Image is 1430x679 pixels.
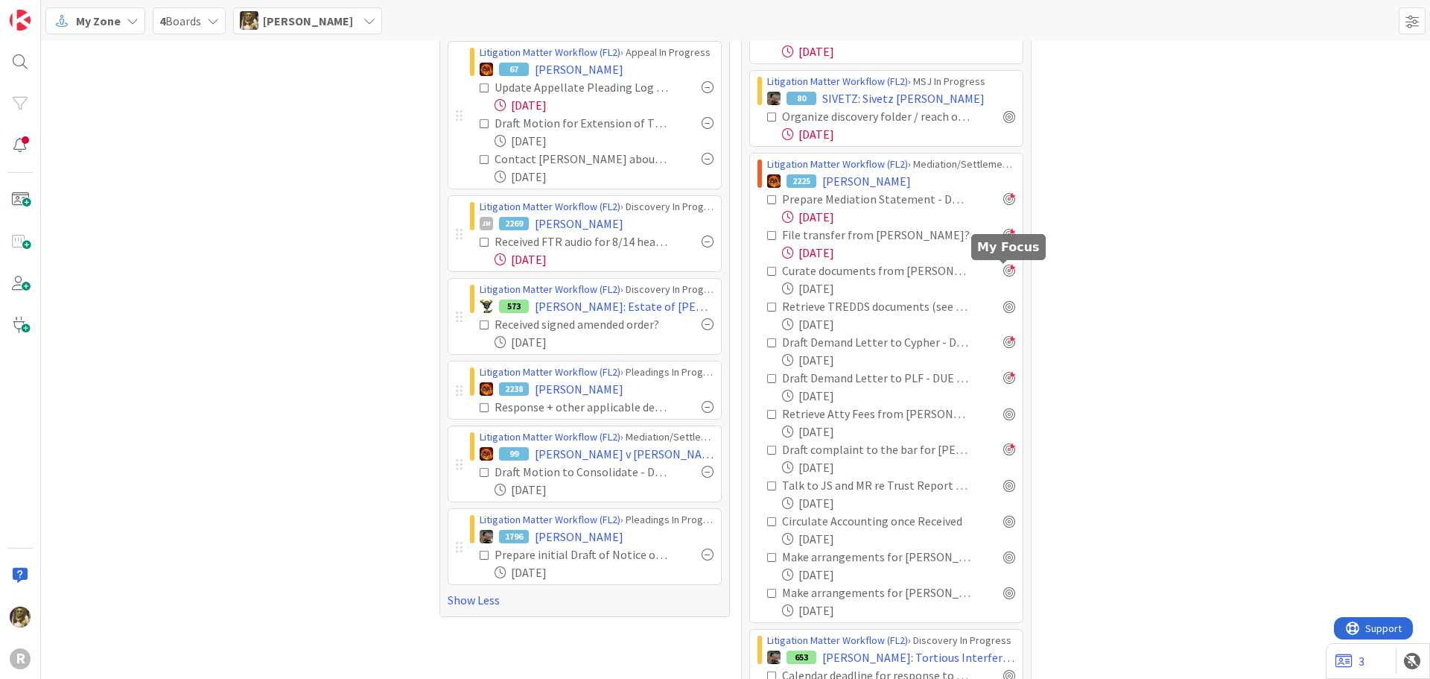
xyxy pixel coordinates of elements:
[767,174,781,188] img: TR
[782,566,1015,584] div: [DATE]
[782,440,970,458] div: Draft complaint to the bar for [PERSON_NAME] - DUE [DATE]
[495,563,714,581] div: [DATE]
[767,92,781,105] img: MW
[76,12,121,30] span: My Zone
[480,365,620,379] a: Litigation Matter Workflow (FL2)
[495,132,714,150] div: [DATE]
[767,157,908,171] a: Litigation Matter Workflow (FL2)
[786,651,816,664] div: 653
[782,387,1015,405] div: [DATE]
[495,250,714,268] div: [DATE]
[782,351,1015,369] div: [DATE]
[1335,652,1364,670] a: 3
[480,429,714,445] div: › Mediation/Settlement in Progress
[782,476,970,494] div: Talk to JS and MR re Trust Report Once Accounting is received
[480,382,493,396] img: TR
[786,92,816,105] div: 80
[495,333,714,351] div: [DATE]
[782,125,1015,143] div: [DATE]
[448,591,722,609] a: Show Less
[495,96,714,114] div: [DATE]
[480,512,714,528] div: › Pleadings In Progress
[480,200,620,213] a: Litigation Matter Workflow (FL2)
[782,369,970,387] div: Draft Demand Letter to PLF - DUE [DATE]
[480,199,714,215] div: › Discovery In Progress
[782,107,970,125] div: Organize discovery folder / reach out to court reporter re transcripts
[31,2,68,20] span: Support
[495,78,669,96] div: Update Appellate Pleading Log and Calendar the Deadline
[782,208,1015,226] div: [DATE]
[495,233,669,250] div: Received FTR audio for 8/14 hearing?
[782,458,1015,476] div: [DATE]
[480,447,493,461] img: TR
[480,45,620,59] a: Litigation Matter Workflow (FL2)
[782,262,970,280] div: Curate documents from [PERSON_NAME] into file
[782,280,1015,297] div: [DATE]
[499,63,529,76] div: 67
[767,74,1015,89] div: › MSJ In Progress
[499,447,529,461] div: 99
[10,10,31,31] img: Visit kanbanzone.com
[499,217,529,230] div: 2269
[977,240,1040,254] h5: My Focus
[782,244,1015,262] div: [DATE]
[782,530,1015,548] div: [DATE]
[767,633,1015,648] div: › Discovery In Progress
[480,430,620,443] a: Litigation Matter Workflow (FL2)
[767,651,781,664] img: MW
[159,12,201,30] span: Boards
[535,445,714,463] span: [PERSON_NAME] v [PERSON_NAME]
[535,60,623,78] span: [PERSON_NAME]
[480,530,493,543] img: MW
[535,215,623,233] span: [PERSON_NAME]
[767,634,908,647] a: Litigation Matter Workflow (FL2)
[782,601,1015,619] div: [DATE]
[495,168,714,186] div: [DATE]
[495,481,714,499] div: [DATE]
[480,513,620,526] a: Litigation Matter Workflow (FL2)
[495,114,669,132] div: Draft Motion for Extension of Time - DUE [DATE]
[495,315,669,333] div: Received signed amended order?
[480,364,714,380] div: › Pleadings In Progress
[822,89,985,107] span: SIVETZ: Sivetz [PERSON_NAME]
[499,300,529,313] div: 573
[782,315,1015,333] div: [DATE]
[786,174,816,188] div: 2225
[782,548,970,566] div: Make arrangements for [PERSON_NAME] to have a place to stay in [GEOGRAPHIC_DATA] for Attorney fee...
[495,546,669,563] div: Prepare initial Draft of Notice of Appeal.
[782,494,1015,512] div: [DATE]
[535,297,714,315] span: [PERSON_NAME]: Estate of [PERSON_NAME]
[480,45,714,60] div: › Appeal In Progress
[480,63,493,76] img: TR
[782,333,970,351] div: Draft Demand Letter to Cypher - DUE [DATE]
[782,512,970,530] div: Circulate Accounting once Received
[822,172,911,190] span: [PERSON_NAME]
[495,398,669,416] div: Response + other applicable deadlines calendared
[822,648,1015,666] span: [PERSON_NAME]: Tortious Interference with Economic Relations
[480,300,493,313] img: NC
[10,648,31,669] div: R
[535,528,623,546] span: [PERSON_NAME]
[782,423,1015,440] div: [DATE]
[499,530,529,543] div: 1796
[767,157,1015,172] div: › Mediation/Settlement Queue
[782,297,970,315] div: Retrieve TREDDS documents (see 8/23 email)
[499,382,529,396] div: 2238
[495,150,669,168] div: Contact [PERSON_NAME] about Motion for Extension.
[10,607,31,628] img: DG
[782,584,970,601] div: Make arrangements for [PERSON_NAME] to have a place to stay a head of trial on [DATE]
[480,282,714,297] div: › Discovery In Progress
[480,217,493,230] div: JM
[782,42,1015,60] div: [DATE]
[240,11,258,30] img: DG
[263,12,353,30] span: [PERSON_NAME]
[782,226,970,244] div: File transfer from [PERSON_NAME]?
[535,380,623,398] span: [PERSON_NAME]
[782,190,970,208] div: Prepare Mediation Statement - DUE [DATE]
[480,282,620,296] a: Litigation Matter Workflow (FL2)
[159,13,165,28] b: 4
[782,405,970,423] div: Retrieve Atty Fees from [PERSON_NAME] and [PERSON_NAME]
[495,463,669,481] div: Draft Motion to Consolidate - DUE BY [DATE]
[767,75,908,88] a: Litigation Matter Workflow (FL2)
